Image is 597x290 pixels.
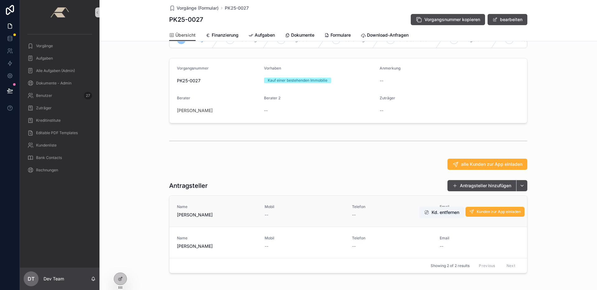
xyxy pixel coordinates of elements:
[206,29,238,42] a: Finanzierung
[36,118,61,123] span: Kreditinstitute
[36,106,52,111] span: Zuträger
[169,196,527,227] a: Name[PERSON_NAME]Mobil--Telefon--Email--Kunden zur App einladenKd. entfernen
[177,78,259,84] span: PK25-0027
[24,115,96,126] a: Kreditinstitute
[177,66,209,70] span: Vorgangsnummer
[352,236,432,241] span: Telefon
[265,243,268,249] span: --
[36,43,53,48] span: Vorgänge
[380,96,395,100] span: Zuträger
[324,29,351,42] a: Formulare
[265,236,345,241] span: Mobil
[36,130,78,135] span: Editable PDF Templates
[24,102,96,114] a: Zuträger
[331,32,351,38] span: Formulare
[177,236,257,241] span: Name
[169,15,203,24] h1: PK25-0027
[84,92,92,99] div: 27
[268,78,327,83] div: Kauf einer bestehenden Immobilie
[24,140,96,151] a: Kundenliste
[24,165,96,176] a: Rechnungen
[447,159,527,170] button: alle Kunden zur App einladen
[465,207,525,217] button: Kunden zur App einladen
[265,212,268,218] span: --
[411,14,485,25] button: Vorgangsnummer kopieren
[24,152,96,163] a: Bank Contacts
[255,32,275,38] span: Aufgaben
[36,143,57,148] span: Kundenliste
[424,16,480,23] span: Vorgangsnummer kopieren
[36,155,62,160] span: Bank Contacts
[169,5,219,11] a: Vorgänge (Formular)
[177,243,257,249] span: [PERSON_NAME]
[50,7,69,17] img: App logo
[169,29,196,41] a: Übersicht
[352,243,356,249] span: --
[24,78,96,89] a: Dokumente - Admin
[212,32,238,38] span: Finanzierung
[248,29,275,42] a: Aufgaben
[177,107,213,114] a: [PERSON_NAME]
[264,66,281,70] span: Vorhaben
[380,107,383,114] span: --
[291,32,314,38] span: Dokumente
[36,81,72,86] span: Dokumente - Admin
[28,275,35,283] span: DT
[380,66,400,70] span: Anmerkung
[380,78,383,84] span: --
[488,14,527,25] button: bearbeiten
[24,90,96,101] a: Benutzer27
[177,204,257,209] span: Name
[352,212,356,218] span: --
[175,32,196,38] span: Übersicht
[352,204,432,209] span: Telefon
[285,29,314,42] a: Dokumente
[264,107,268,114] span: --
[169,181,208,190] h1: Antragsteller
[169,227,527,258] a: Name[PERSON_NAME]Mobil--Telefon--Email--
[264,96,280,100] span: Berater 2
[477,209,521,214] span: Kunden zur App einladen
[24,40,96,52] a: Vorgänge
[177,5,219,11] span: Vorgänge (Formular)
[461,161,522,167] span: alle Kunden zur App einladen
[36,93,52,98] span: Benutzer
[44,276,64,282] p: Dev Team
[24,65,96,76] a: Alle Aufgaben (Admin)
[24,127,96,138] a: Editable PDF Templates
[24,53,96,64] a: Aufgaben
[419,207,464,218] button: Kd. entfernen
[36,168,58,173] span: Rechnungen
[447,180,516,191] button: Antragsteller hinzufügen
[36,56,53,61] span: Aufgaben
[20,25,99,184] div: scrollable content
[361,29,409,42] a: Download-Anfragen
[177,96,190,100] span: Berater
[36,68,75,73] span: Alle Aufgaben (Admin)
[177,212,257,218] span: [PERSON_NAME]
[225,5,249,11] a: PK25-0027
[440,236,520,241] span: Email
[440,243,443,249] span: --
[367,32,409,38] span: Download-Anfragen
[431,263,470,268] span: Showing 2 of 2 results
[265,204,345,209] span: Mobil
